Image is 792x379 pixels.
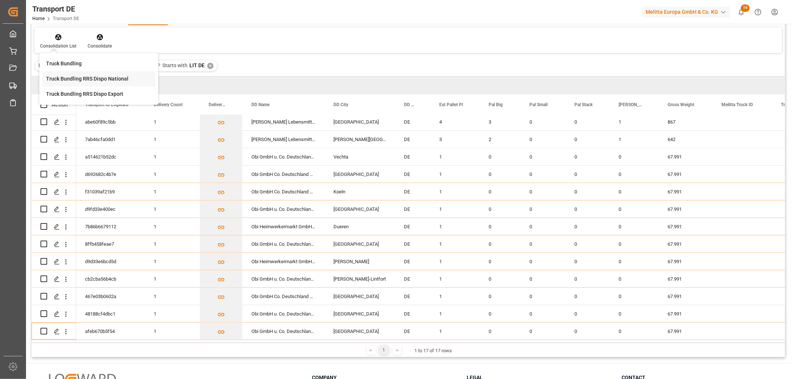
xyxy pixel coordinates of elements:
div: 0 [521,183,566,200]
div: 0 [610,218,659,235]
div: 4 [430,113,480,130]
div: 0 [610,200,659,218]
div: 0 [610,253,659,270]
div: 1 [145,270,200,287]
span: Pal Big [489,102,503,107]
div: Press SPACE to select this row. [32,270,76,288]
div: 1 [430,253,480,270]
div: Obi GmbH u. Co. Deutschland KG [242,305,325,322]
div: Obi GmbH Co. Deutschland KG [242,288,325,305]
div: 0 [566,148,610,165]
div: 67.991 [659,323,713,340]
div: Transport DE [32,3,79,14]
div: Press SPACE to select this row. [32,200,76,218]
div: d9fd33e400ec [76,200,145,218]
button: show 19 new notifications [733,4,750,20]
a: Home [32,16,45,21]
div: DE [395,253,430,270]
div: 0 [566,288,610,305]
div: Press SPACE to select this row. [32,166,76,183]
div: 0 [566,253,610,270]
div: [GEOGRAPHIC_DATA] [325,305,395,322]
div: 1 [379,346,389,355]
div: [PERSON_NAME]-Lintfort [325,270,395,287]
span: LIT DE [189,62,205,68]
div: d692682c4b7e [76,166,145,183]
div: 0 [610,270,659,287]
div: 0 [521,323,566,340]
div: [PERSON_NAME][GEOGRAPHIC_DATA] [325,131,395,148]
div: 1 [430,166,480,183]
div: 0 [566,218,610,235]
div: 0 [480,305,521,322]
div: DE [395,200,430,218]
div: a514621b52dc [76,148,145,165]
div: 1 [145,288,200,305]
div: 0 [521,148,566,165]
div: [PERSON_NAME] [325,253,395,270]
div: [GEOGRAPHIC_DATA] [325,200,395,218]
div: 1 [430,288,480,305]
div: 2 [480,131,521,148]
div: Consolidation List [40,43,76,49]
div: 0 [480,200,521,218]
div: 1 [430,305,480,322]
div: 1 [610,131,659,148]
div: Press SPACE to select this row. [32,113,76,131]
div: Dueren [325,218,395,235]
div: 0 [566,183,610,200]
div: 642 [659,131,713,148]
div: Obi GmbH u. Co. Deutschland KG [242,270,325,287]
div: DE [395,235,430,252]
span: Delivery List [209,102,227,107]
div: 1 [145,305,200,322]
div: Obi GmbH Co. Deutschland KG [242,166,325,183]
div: 1 [430,323,480,340]
div: 48188cf4dbc1 [76,305,145,322]
div: Truck Bundling [46,60,82,68]
div: 0 [521,200,566,218]
div: 67.991 [659,235,713,252]
div: Obi Heimwerkermarkt GmbH Co. KG [242,253,325,270]
div: DE [395,131,430,148]
div: 0 [480,148,521,165]
div: 0 [521,131,566,148]
div: 0 [610,305,659,322]
div: 0 [566,131,610,148]
div: DE [395,218,430,235]
div: 0 [610,166,659,183]
div: Obi GmbH Co. Deutschland KG [242,183,325,200]
div: 0 [480,183,521,200]
div: 0 [610,148,659,165]
div: 467e03b0602a [76,288,145,305]
span: DD Name [251,102,270,107]
span: DD Country [404,102,415,107]
div: 1 [145,253,200,270]
div: 1 [145,131,200,148]
div: 0 [610,323,659,340]
div: 1 [145,113,200,130]
div: 3 [430,131,480,148]
div: 1 [145,235,200,252]
button: Melitta Europa GmbH & Co. KG [643,5,733,19]
div: 867 [659,113,713,130]
div: d9d33e6bcd5d [76,253,145,270]
div: [GEOGRAPHIC_DATA] [325,323,395,340]
div: 0 [521,305,566,322]
div: Consolidate [88,43,112,49]
div: 67.991 [659,166,713,183]
div: DE [395,323,430,340]
div: 0 [521,113,566,130]
div: DE [395,288,430,305]
div: 67.991 [659,305,713,322]
div: [GEOGRAPHIC_DATA] [325,113,395,130]
span: Delivery Count [154,102,183,107]
div: 0 [480,288,521,305]
div: 7ab46cfa0dd1 [76,131,145,148]
div: 0 [521,288,566,305]
div: [GEOGRAPHIC_DATA] [325,166,395,183]
span: Gross Weight [668,102,694,107]
div: 0 [610,235,659,252]
div: Obi GmbH u. Co. Deutschland KG [242,148,325,165]
div: 1 [430,218,480,235]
